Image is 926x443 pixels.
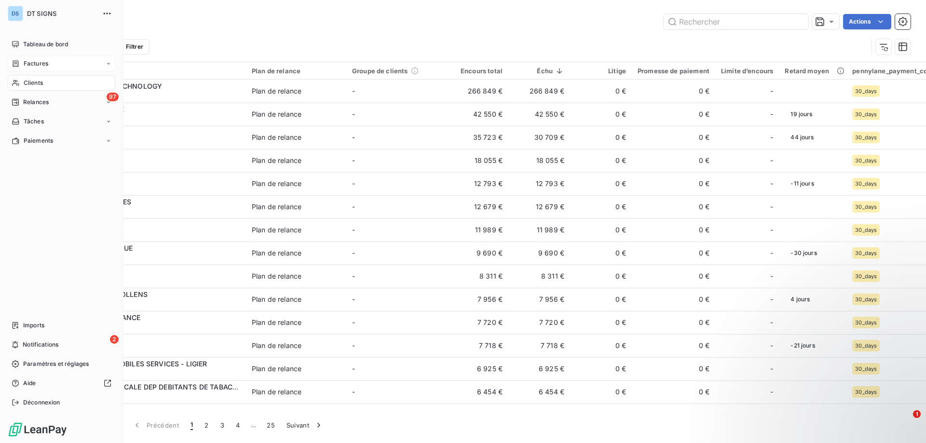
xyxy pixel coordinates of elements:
[770,295,773,304] span: -
[352,179,355,188] span: -
[447,242,508,265] td: 9 690 €
[843,14,891,29] button: Actions
[508,242,570,265] td: 9 690 €
[352,110,355,118] span: -
[24,117,44,126] span: Tâches
[570,80,632,103] td: 0 €
[447,380,508,403] td: 6 454 €
[570,103,632,126] td: 0 €
[785,130,819,145] span: 44 jours
[8,6,23,21] div: DS
[252,387,301,397] div: Plan de relance
[785,176,819,191] span: -11 jours
[67,161,240,170] span: 171394642
[855,250,877,256] span: 30_days
[508,380,570,403] td: 6 454 €
[632,334,715,357] td: 0 €
[770,341,773,350] span: -
[447,172,508,195] td: 12 793 €
[785,107,818,121] span: 19 jours
[352,156,355,164] span: -
[352,202,355,211] span: -
[67,137,240,147] span: 171481836
[570,218,632,242] td: 0 €
[733,349,926,417] iframe: Intercom notifications message
[570,288,632,311] td: 0 €
[570,195,632,218] td: 0 €
[785,67,841,75] div: Retard moyen
[855,181,877,187] span: 30_days
[770,271,773,281] span: -
[352,295,355,303] span: -
[570,334,632,357] td: 0 €
[24,59,48,68] span: Factures
[67,114,240,124] span: 171481744
[23,360,89,368] span: Paramètres et réglages
[570,149,632,172] td: 0 €
[245,417,261,433] span: …
[352,388,355,396] span: -
[570,242,632,265] td: 0 €
[632,149,715,172] td: 0 €
[447,195,508,218] td: 12 679 €
[770,179,773,188] span: -
[632,218,715,242] td: 0 €
[230,415,245,435] button: 4
[855,204,877,210] span: 30_days
[67,184,240,193] span: 171394924
[508,288,570,311] td: 7 956 €
[632,357,715,380] td: 0 €
[785,292,816,307] span: 4 jours
[252,341,301,350] div: Plan de relance
[107,93,119,101] span: 97
[23,321,44,330] span: Imports
[632,195,715,218] td: 0 €
[252,248,301,258] div: Plan de relance
[855,343,877,349] span: 30_days
[632,242,715,265] td: 0 €
[199,415,214,435] button: 2
[508,103,570,126] td: 42 550 €
[126,415,185,435] button: Précédent
[23,98,49,107] span: Relances
[447,265,508,288] td: 8 311 €
[67,207,240,216] span: 175219849
[770,109,773,119] span: -
[23,340,58,349] span: Notifications
[252,271,301,281] div: Plan de relance
[23,40,68,49] span: Tableau de bord
[785,338,820,353] span: -21 jours
[67,230,240,240] span: 171480935
[452,67,503,75] div: Encours total
[447,149,508,172] td: 18 055 €
[67,360,207,368] span: BLAIN - AUTOMOBILES SERVICES - LIGIER
[23,398,60,407] span: Déconnexion
[252,156,301,165] div: Plan de relance
[632,380,715,403] td: 0 €
[632,311,715,334] td: 0 €
[576,67,626,75] div: Litige
[8,376,115,391] a: Aide
[638,67,709,75] div: Promesse de paiement
[261,415,281,435] button: 25
[508,218,570,242] td: 11 989 €
[508,195,570,218] td: 12 679 €
[352,364,355,373] span: -
[252,225,301,235] div: Plan de relance
[185,415,199,435] button: 1
[855,158,877,163] span: 30_days
[508,265,570,288] td: 8 311 €
[770,225,773,235] span: -
[352,318,355,326] span: -
[508,334,570,357] td: 7 718 €
[447,334,508,357] td: 7 718 €
[252,364,301,374] div: Plan de relance
[508,311,570,334] td: 7 720 €
[913,410,921,418] span: 1
[252,179,301,188] div: Plan de relance
[570,172,632,195] td: 0 €
[570,126,632,149] td: 0 €
[352,249,355,257] span: -
[352,133,355,141] span: -
[570,265,632,288] td: 0 €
